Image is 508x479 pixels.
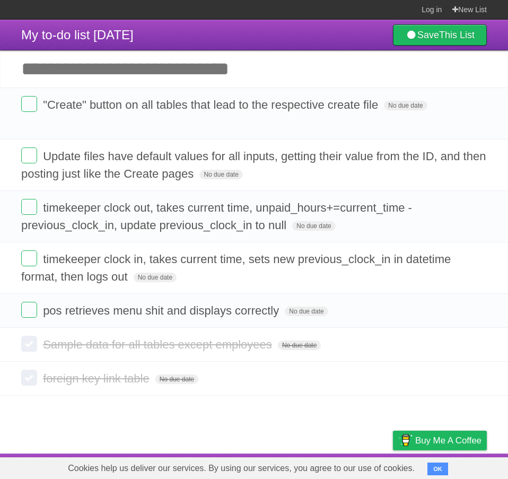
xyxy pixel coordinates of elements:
a: Suggest a feature [420,456,487,476]
span: No due date [199,170,242,179]
label: Done [21,336,37,352]
label: Done [21,370,37,386]
b: This List [439,30,475,40]
img: Buy me a coffee [398,431,413,449]
span: My to-do list [DATE] [21,28,134,42]
button: OK [427,463,448,475]
label: Done [21,147,37,163]
span: No due date [384,101,427,110]
span: timekeeper clock out, takes current time, unpaid_hours+=current_time - previous_clock_in, update ... [21,201,412,232]
span: No due date [292,221,335,231]
label: Done [21,96,37,112]
span: No due date [155,375,198,384]
a: SaveThis List [393,24,487,46]
span: "Create" button on all tables that lead to the respective create file [43,98,381,111]
span: timekeeper clock in, takes current time, sets new previous_clock_in in datetime format, then logs... [21,252,451,283]
label: Done [21,250,37,266]
span: No due date [278,341,321,350]
a: About [252,456,274,476]
a: Developers [287,456,330,476]
a: Buy me a coffee [393,431,487,450]
a: Terms [343,456,366,476]
span: No due date [134,273,177,282]
span: foreign key link table [43,372,152,385]
span: Sample data for all tables except employees [43,338,275,351]
span: Update files have default values for all inputs, getting their value from the ID, and then postin... [21,150,486,180]
a: Privacy [379,456,407,476]
span: Cookies help us deliver our services. By using our services, you agree to our use of cookies. [57,458,425,479]
span: Buy me a coffee [415,431,481,450]
span: pos retrieves menu shit and displays correctly [43,304,282,317]
span: No due date [285,307,328,316]
label: Done [21,302,37,318]
label: Done [21,199,37,215]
